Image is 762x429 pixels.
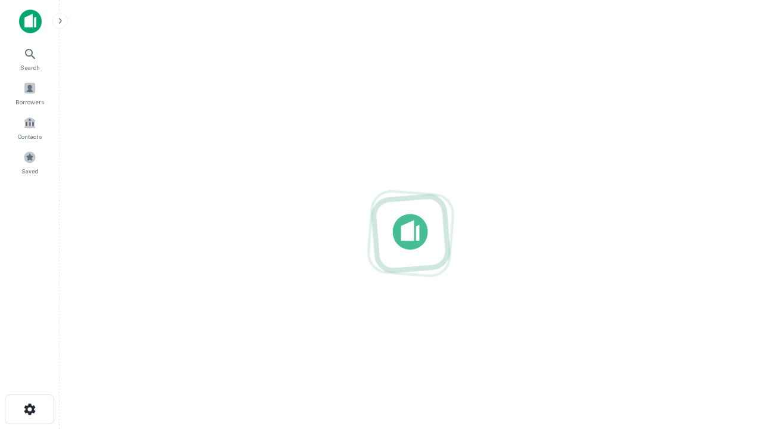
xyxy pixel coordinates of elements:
span: Saved [21,166,39,176]
a: Borrowers [4,77,56,109]
iframe: Chat Widget [702,296,762,353]
img: capitalize-icon.png [19,10,42,33]
span: Search [20,63,40,72]
a: Search [4,42,56,74]
span: Borrowers [15,97,44,107]
a: Contacts [4,111,56,144]
span: Contacts [18,132,42,141]
a: Saved [4,146,56,178]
